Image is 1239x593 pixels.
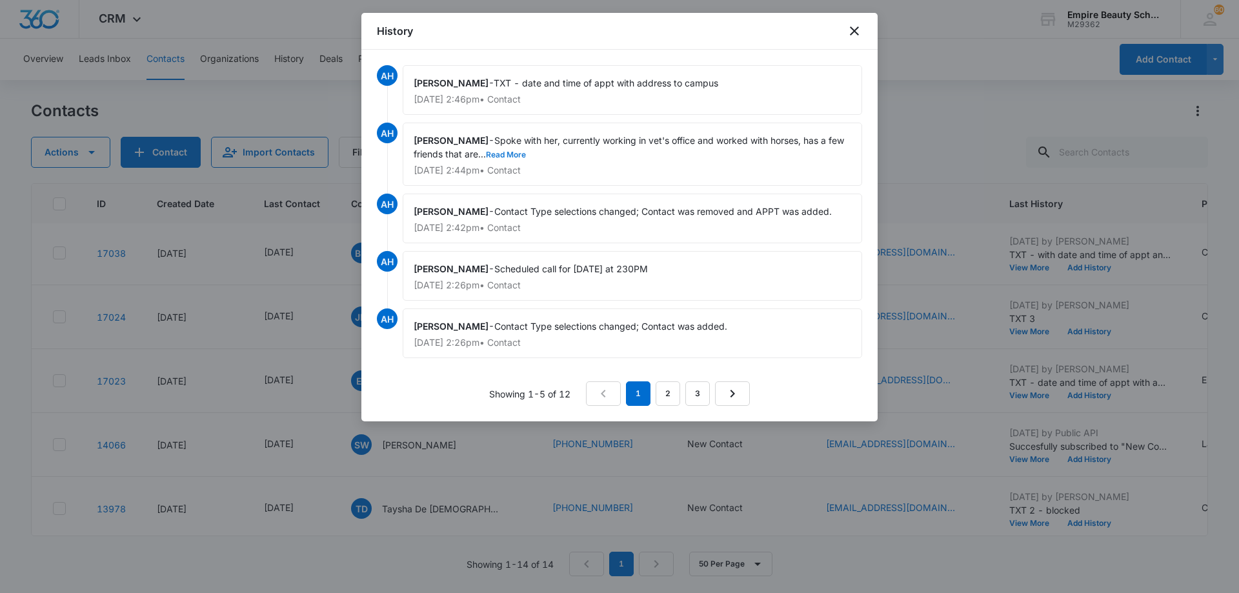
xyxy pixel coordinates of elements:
span: [PERSON_NAME] [414,77,489,88]
p: Showing 1-5 of 12 [489,387,570,401]
span: [PERSON_NAME] [414,263,489,274]
span: AH [377,194,398,214]
a: Page 3 [685,381,710,406]
h1: History [377,23,413,39]
span: AH [377,65,398,86]
a: Page 2 [656,381,680,406]
button: Read More [486,151,526,159]
nav: Pagination [586,381,750,406]
div: - [403,194,862,243]
div: - [403,251,862,301]
p: [DATE] 2:26pm • Contact [414,281,851,290]
span: TXT - date and time of appt with address to campus [494,77,718,88]
div: - [403,123,862,186]
p: [DATE] 2:44pm • Contact [414,166,851,175]
span: [PERSON_NAME] [414,135,489,146]
span: Contact Type selections changed; Contact was removed and APPT was added. [494,206,832,217]
em: 1 [626,381,650,406]
div: - [403,308,862,358]
p: [DATE] 2:26pm • Contact [414,338,851,347]
span: [PERSON_NAME] [414,321,489,332]
div: - [403,65,862,115]
span: Scheduled call for [DATE] at 230PM [494,263,648,274]
p: [DATE] 2:46pm • Contact [414,95,851,104]
span: AH [377,123,398,143]
button: close [847,23,862,39]
span: [PERSON_NAME] [414,206,489,217]
p: [DATE] 2:42pm • Contact [414,223,851,232]
span: AH [377,251,398,272]
span: AH [377,308,398,329]
span: Spoke with her, currently working in vet's office and worked with horses, has a few friends that ... [414,135,847,159]
a: Next Page [715,381,750,406]
span: Contact Type selections changed; Contact was added. [494,321,727,332]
